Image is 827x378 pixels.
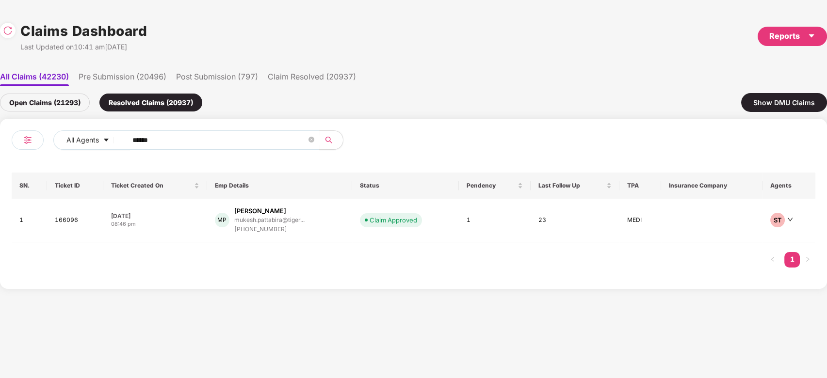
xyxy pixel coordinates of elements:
td: 23 [531,199,619,242]
li: Claim Resolved (20937) [268,72,356,86]
li: Next Page [800,252,815,268]
div: MP [215,213,229,227]
th: TPA [619,173,661,199]
div: Claim Approved [370,215,417,225]
th: Agents [762,173,815,199]
button: All Agentscaret-down [53,130,130,150]
div: [PHONE_NUMBER] [234,225,305,234]
span: close-circle [308,137,314,142]
span: close-circle [308,136,314,145]
span: caret-down [808,32,815,40]
a: 1 [784,252,800,267]
span: right [805,256,811,262]
th: Ticket Created On [103,173,207,199]
img: svg+xml;base64,PHN2ZyBpZD0iUmVsb2FkLTMyeDMyIiB4bWxucz0iaHR0cDovL3d3dy53My5vcmcvMjAwMC9zdmciIHdpZH... [3,26,13,35]
div: [DATE] [111,212,199,220]
th: Last Follow Up [531,173,619,199]
span: left [770,256,776,262]
span: search [319,136,338,144]
li: Post Submission (797) [176,72,258,86]
div: mukesh.pattabira@tiger... [234,217,305,223]
button: left [765,252,780,268]
span: Pendency [467,182,516,189]
div: Resolved Claims (20937) [99,94,202,111]
th: Emp Details [207,173,352,199]
td: 1 [459,199,531,242]
th: SN. [12,173,47,199]
span: All Agents [66,135,99,145]
span: Last Follow Up [538,182,604,189]
span: down [787,217,793,222]
li: Previous Page [765,252,780,268]
td: MEDI [619,199,661,242]
li: Pre Submission (20496) [79,72,166,86]
td: 1 [12,199,47,242]
div: Show DMU Claims [741,93,827,112]
th: Insurance Company [661,173,763,199]
li: 1 [784,252,800,268]
button: right [800,252,815,268]
th: Status [352,173,459,199]
th: Pendency [459,173,531,199]
img: svg+xml;base64,PHN2ZyB4bWxucz0iaHR0cDovL3d3dy53My5vcmcvMjAwMC9zdmciIHdpZHRoPSIyNCIgaGVpZ2h0PSIyNC... [22,134,33,146]
div: 08:46 pm [111,220,199,228]
div: ST [770,213,785,227]
span: caret-down [103,137,110,144]
div: Last Updated on 10:41 am[DATE] [20,42,147,52]
div: [PERSON_NAME] [234,206,286,216]
button: search [319,130,343,150]
h1: Claims Dashboard [20,20,147,42]
div: Reports [769,30,815,42]
td: 166096 [47,199,103,242]
span: Ticket Created On [111,182,192,189]
th: Ticket ID [47,173,103,199]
